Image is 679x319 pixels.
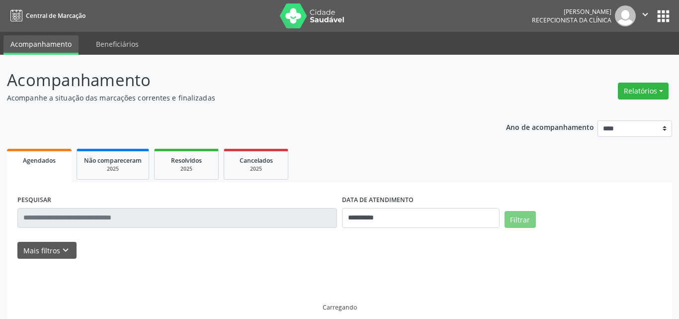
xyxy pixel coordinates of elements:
button: Relatórios [618,83,669,100]
div: 2025 [231,165,281,173]
button: Mais filtroskeyboard_arrow_down [17,242,77,259]
span: Não compareceram [84,156,142,165]
a: Beneficiários [89,35,146,53]
div: [PERSON_NAME] [532,7,611,16]
span: Resolvidos [171,156,202,165]
span: Agendados [23,156,56,165]
p: Ano de acompanhamento [506,120,594,133]
div: 2025 [162,165,211,173]
p: Acompanhamento [7,68,473,93]
p: Acompanhe a situação das marcações correntes e finalizadas [7,93,473,103]
div: 2025 [84,165,142,173]
div: Carregando [323,303,357,312]
i:  [640,9,651,20]
span: Cancelados [240,156,273,165]
i: keyboard_arrow_down [60,245,71,256]
a: Central de Marcação [7,7,85,24]
span: Central de Marcação [26,11,85,20]
button: apps [655,7,672,25]
button: Filtrar [505,211,536,228]
span: Recepcionista da clínica [532,16,611,24]
label: DATA DE ATENDIMENTO [342,193,414,208]
button:  [636,5,655,26]
label: PESQUISAR [17,193,51,208]
a: Acompanhamento [3,35,79,55]
img: img [615,5,636,26]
